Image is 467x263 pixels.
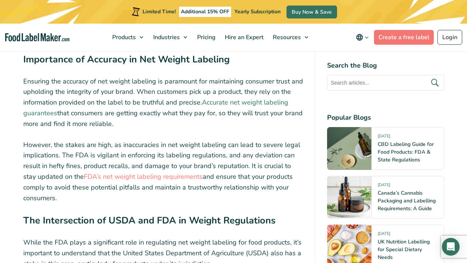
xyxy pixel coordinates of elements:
a: Resources [268,24,312,51]
a: Login [437,30,462,45]
a: CBD Labeling Guide for Food Products: FDA & State Regulations [378,141,434,163]
span: Pricing [195,33,216,41]
span: Hire an Expert [223,33,264,41]
a: Canada’s Cannabis Packaging and Labelling Requirements: A Guide [378,189,436,212]
p: Ensuring the accuracy of net weight labeling is paramount for maintaining consumer trust and upho... [23,76,303,129]
a: Buy Now & Save [286,6,337,18]
p: However, the stakes are high, as inaccuracies in net weight labeling can lead to severe legal imp... [23,140,303,204]
strong: The Intersection of USDA and FDA in Weight Regulations [23,214,275,227]
a: UK Nutrition Labelling for Special Dietary Needs [378,238,430,261]
input: Search articles... [327,75,444,90]
h4: Search the Blog [327,61,444,71]
a: Create a free label [374,30,434,45]
span: Resources [271,33,302,41]
span: [DATE] [378,133,390,142]
span: [DATE] [378,182,390,191]
span: Products [110,33,137,41]
div: Open Intercom Messenger [442,238,460,256]
a: Pricing [193,24,219,51]
span: Limited Time! [142,8,176,15]
h4: Popular Blogs [327,113,444,123]
span: Additional 15% OFF [179,7,231,17]
strong: Importance of Accuracy in Net Weight Labeling [23,53,230,66]
span: Yearly Subscription [234,8,281,15]
a: Hire an Expert [220,24,267,51]
a: FDA’s net weight labeling requirements [84,172,203,181]
span: [DATE] [378,231,390,239]
a: Products [108,24,147,51]
a: Industries [149,24,191,51]
span: Industries [151,33,181,41]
